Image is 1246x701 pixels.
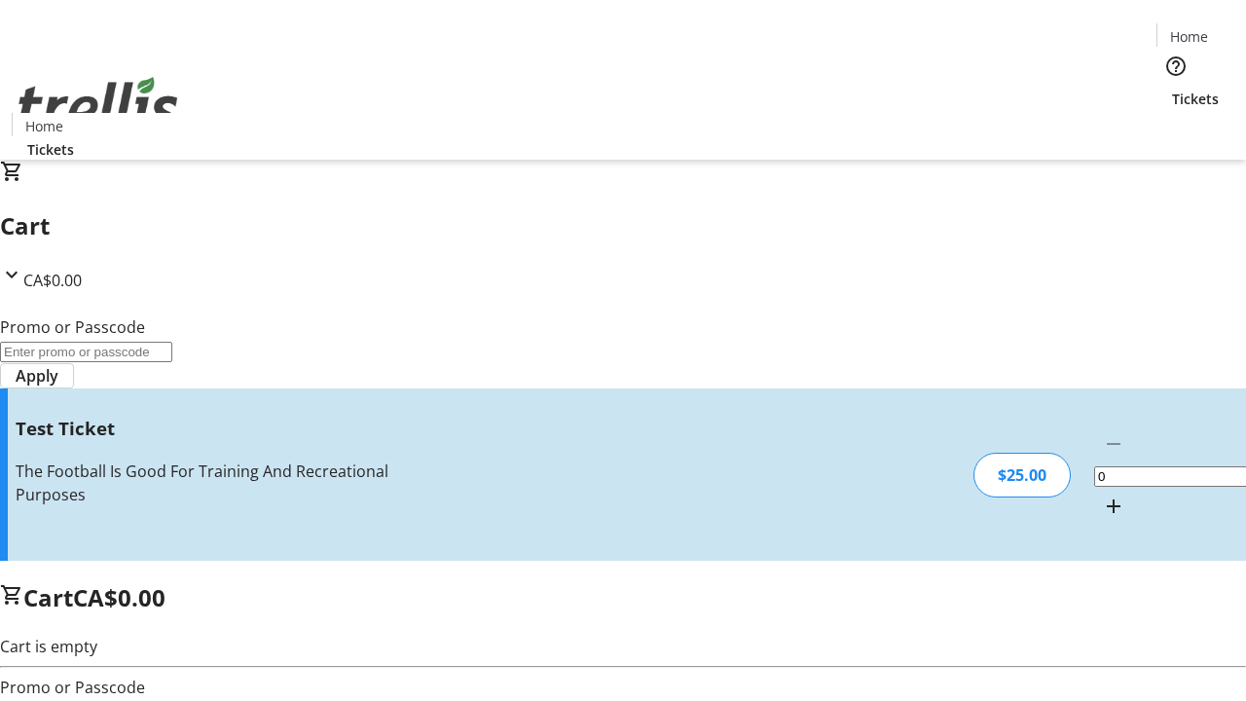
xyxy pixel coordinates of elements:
[1170,26,1208,47] span: Home
[16,460,441,506] div: The Football Is Good For Training And Recreational Purposes
[1156,47,1195,86] button: Help
[16,364,58,387] span: Apply
[23,270,82,291] span: CA$0.00
[1157,26,1220,47] a: Home
[25,116,63,136] span: Home
[73,581,165,613] span: CA$0.00
[12,55,185,153] img: Orient E2E Organization oLZarfd70T's Logo
[12,139,90,160] a: Tickets
[1156,109,1195,148] button: Cart
[16,415,441,442] h3: Test Ticket
[1172,89,1219,109] span: Tickets
[13,116,75,136] a: Home
[27,139,74,160] span: Tickets
[1156,89,1234,109] a: Tickets
[1094,487,1133,526] button: Increment by one
[973,453,1071,498] div: $25.00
